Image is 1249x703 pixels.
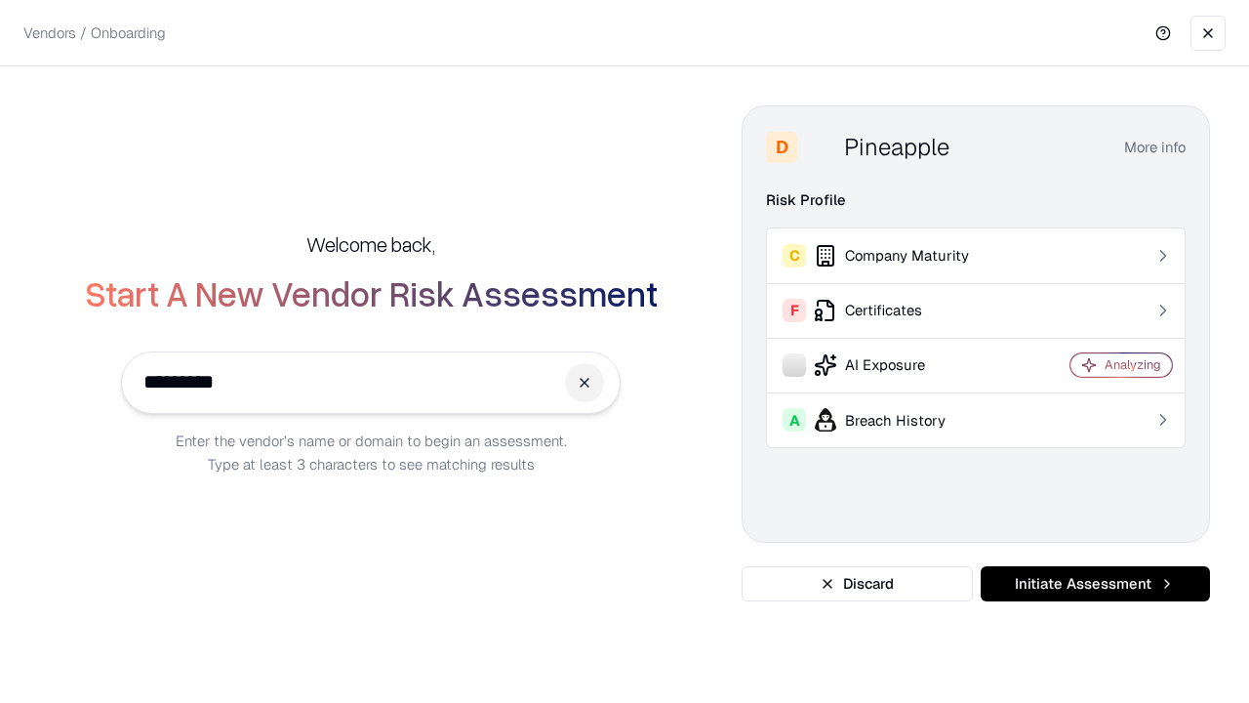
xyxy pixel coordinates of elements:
[783,353,1015,377] div: AI Exposure
[783,244,1015,268] div: Company Maturity
[783,408,806,432] div: A
[23,22,166,43] p: Vendors / Onboarding
[783,299,1015,322] div: Certificates
[306,230,435,258] h5: Welcome back,
[783,244,806,268] div: C
[783,299,806,322] div: F
[1124,130,1186,165] button: More info
[176,430,567,476] p: Enter the vendor’s name or domain to begin an assessment. Type at least 3 characters to see match...
[85,273,658,312] h2: Start A New Vendor Risk Assessment
[844,132,949,163] div: Pineapple
[766,188,1186,212] div: Risk Profile
[805,132,836,163] img: Pineapple
[783,408,1015,432] div: Breach History
[1105,356,1161,373] div: Analyzing
[981,566,1210,601] button: Initiate Assessment
[766,132,797,163] div: D
[742,566,973,601] button: Discard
